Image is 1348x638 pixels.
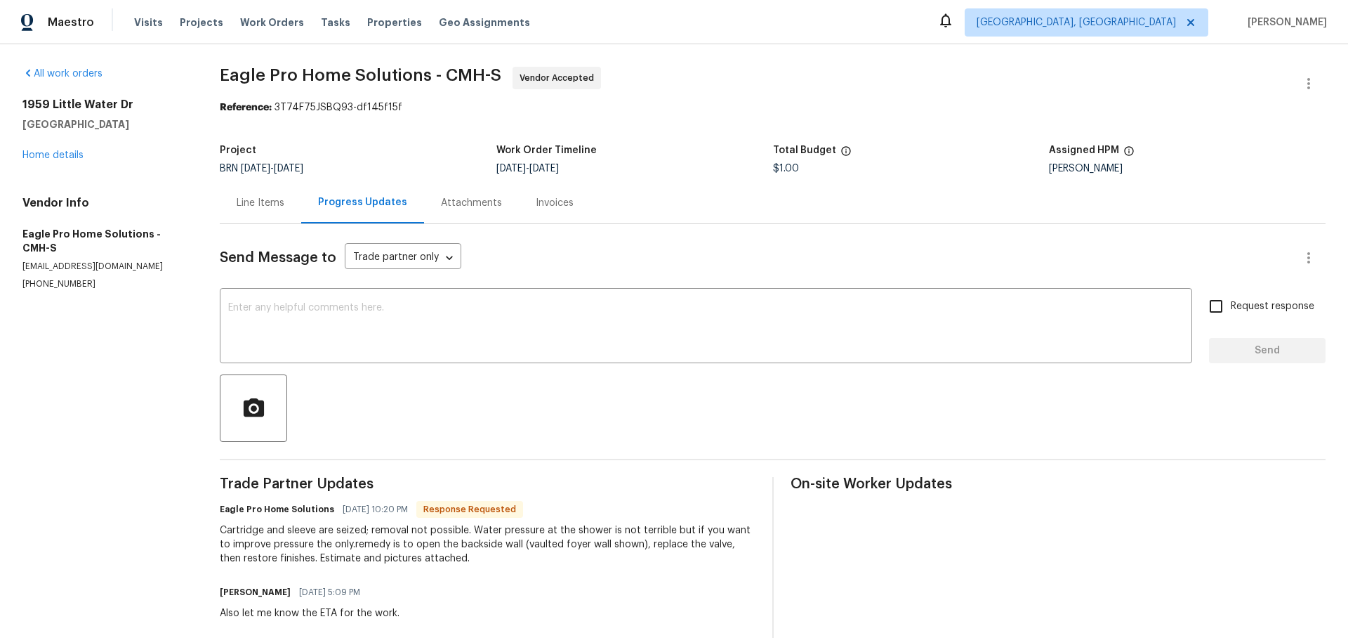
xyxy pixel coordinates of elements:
div: Progress Updates [318,195,407,209]
div: Attachments [441,196,502,210]
span: [DATE] [241,164,270,174]
span: - [241,164,303,174]
h5: [GEOGRAPHIC_DATA] [22,117,186,131]
span: - [496,164,559,174]
p: [EMAIL_ADDRESS][DOMAIN_NAME] [22,261,186,273]
span: Geo Assignments [439,15,530,30]
span: Visits [134,15,163,30]
span: Eagle Pro Home Solutions - CMH-S [220,67,501,84]
p: [PHONE_NUMBER] [22,278,186,290]
h6: [PERSON_NAME] [220,585,291,599]
h5: Total Budget [773,145,836,155]
span: Send Message to [220,251,336,265]
span: [DATE] 10:20 PM [343,502,408,516]
h6: Eagle Pro Home Solutions [220,502,334,516]
span: $1.00 [773,164,799,174]
span: Work Orders [240,15,304,30]
b: Reference: [220,103,272,112]
span: The hpm assigned to this work order. [1123,145,1135,164]
a: Home details [22,150,84,160]
span: Vendor Accepted [520,71,600,85]
span: Maestro [48,15,94,30]
h5: Work Order Timeline [496,145,597,155]
span: Response Requested [418,502,522,516]
span: Trade Partner Updates [220,477,755,491]
span: On-site Worker Updates [791,477,1326,491]
div: 3T74F75JSBQ93-df145f15f [220,100,1326,115]
h5: Project [220,145,256,155]
span: Request response [1231,299,1314,314]
a: All work orders [22,69,103,79]
span: [DATE] 5:09 PM [299,585,360,599]
h4: Vendor Info [22,196,186,210]
div: Invoices [536,196,574,210]
div: [PERSON_NAME] [1049,164,1326,174]
span: BRN [220,164,303,174]
span: [DATE] [274,164,303,174]
div: Line Items [237,196,284,210]
span: [DATE] [529,164,559,174]
div: Cartridge and sleeve are seized; removal not possible. Water pressure at the shower is not terrib... [220,523,755,566]
span: [PERSON_NAME] [1242,15,1327,30]
span: The total cost of line items that have been proposed by Opendoor. This sum includes line items th... [840,145,852,164]
span: Tasks [321,18,350,27]
div: Also let me know the ETA for the work. [220,606,399,620]
span: Projects [180,15,223,30]
h5: Assigned HPM [1049,145,1119,155]
div: Trade partner only [345,247,461,270]
h2: 1959 Little Water Dr [22,98,186,112]
h5: Eagle Pro Home Solutions - CMH-S [22,227,186,255]
span: Properties [367,15,422,30]
span: [GEOGRAPHIC_DATA], [GEOGRAPHIC_DATA] [977,15,1176,30]
span: [DATE] [496,164,526,174]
